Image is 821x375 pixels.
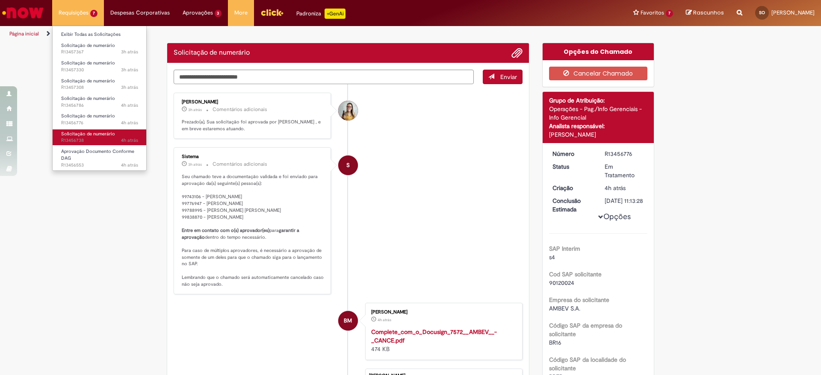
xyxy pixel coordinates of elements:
[549,245,580,252] b: SAP Interim
[546,184,599,192] dt: Criação
[53,94,147,110] a: Aberto R13456786 : Solicitação de numerário
[90,10,97,17] span: 7
[182,119,324,132] p: Prezado(a), Sua solicitação foi aprovada por [PERSON_NAME] , e em breve estaremos atuando.
[121,120,138,126] span: 4h atrás
[61,131,115,137] span: Solicitação de numerário
[61,137,138,144] span: R13456738
[121,102,138,108] span: 4h atrás
[61,102,138,109] span: R13456786
[188,107,202,112] span: 3h atrás
[500,73,517,81] span: Enviar
[549,67,648,80] button: Cancelar Chamado
[53,30,147,39] a: Exibir Todas as Solicitações
[543,43,654,60] div: Opções do Chamado
[61,42,115,49] span: Solicitação de numerário
[378,317,391,322] time: 28/08/2025 10:41:48
[605,196,644,205] div: [DATE] 11:13:28
[61,78,115,84] span: Solicitação de numerário
[121,102,138,108] time: 28/08/2025 10:44:22
[61,84,138,91] span: R13457308
[121,162,138,168] span: 4h atrás
[121,162,138,168] time: 28/08/2025 10:13:01
[549,253,555,261] span: s4
[549,105,648,122] div: Operações - Pag./Info Gerenciais - Info Gerencial
[546,196,599,214] dt: Conclusão Estimada
[53,59,147,74] a: Aberto R13457330 : Solicitação de numerário
[378,317,391,322] span: 4h atrás
[59,9,89,17] span: Requisições
[121,137,138,144] time: 28/08/2025 10:38:24
[296,9,346,19] div: Padroniza
[344,311,352,331] span: BM
[61,67,138,73] span: R13457330
[9,30,39,37] a: Página inicial
[61,49,138,56] span: R13457367
[6,26,541,42] ul: Trilhas de página
[605,184,626,192] time: 28/08/2025 10:41:55
[61,60,115,66] span: Solicitação de numerário
[549,130,648,139] div: [PERSON_NAME]
[771,9,815,16] span: [PERSON_NAME]
[121,84,138,91] time: 28/08/2025 11:43:20
[1,4,45,21] img: ServiceNow
[182,100,324,105] div: [PERSON_NAME]
[605,184,626,192] span: 4h atrás
[546,149,599,158] dt: Número
[693,9,724,17] span: Rascunhos
[549,279,574,287] span: 90120024
[174,70,474,84] textarea: Digite sua mensagem aqui...
[53,111,147,127] a: Aberto R13456776 : Solicitação de numerário
[605,162,644,179] div: Em Tratamento
[53,147,147,165] a: Aberto R13456553 : Aprovação Documento Conforme DAG
[53,129,147,145] a: Aberto R13456738 : Solicitação de numerário
[338,155,358,175] div: System
[61,113,115,119] span: Solicitação de numerário
[182,227,301,240] b: garantir a aprovação
[549,296,609,304] b: Empresa do solicitante
[371,328,497,344] a: Complete_com_o_Docusign_7572__AMBEV__-_CANCE.pdf
[549,270,602,278] b: Cod SAP solicitante
[338,311,358,331] div: Barbara MagrinRiveraFloriano
[338,101,358,120] div: Luciana Pinto De Castilho
[121,84,138,91] span: 3h atrás
[549,122,648,130] div: Analista responsável:
[121,137,138,144] span: 4h atrás
[213,161,267,168] small: Comentários adicionais
[605,184,644,192] div: 28/08/2025 10:41:55
[549,356,626,372] b: Código SAP da localidade do solicitante
[546,162,599,171] dt: Status
[61,162,138,169] span: R13456553
[183,9,213,17] span: Aprovações
[549,96,648,105] div: Grupo de Atribuição:
[53,41,147,57] a: Aberto R13457367 : Solicitação de numerário
[549,339,561,346] span: BR16
[234,9,248,17] span: More
[121,67,138,73] span: 3h atrás
[121,120,138,126] time: 28/08/2025 10:41:56
[483,70,523,84] button: Enviar
[61,148,134,161] span: Aprovação Documento Conforme DAG
[549,305,580,312] span: AMBEV S.A.
[182,227,269,234] b: Entre em contato com o(s) aprovador(es)
[686,9,724,17] a: Rascunhos
[174,49,250,57] h2: Solicitação de numerário Histórico de tíquete
[346,155,350,176] span: S
[182,154,324,159] div: Sistema
[121,49,138,55] span: 3h atrás
[110,9,170,17] span: Despesas Corporativas
[371,310,514,315] div: [PERSON_NAME]
[605,149,644,158] div: R13456776
[61,95,115,102] span: Solicitação de numerário
[188,162,202,167] time: 28/08/2025 11:02:37
[371,328,514,353] div: 474 KB
[188,107,202,112] time: 28/08/2025 11:34:04
[511,47,523,59] button: Adicionar anexos
[213,106,267,113] small: Comentários adicionais
[188,162,202,167] span: 3h atrás
[260,6,284,19] img: click_logo_yellow_360x200.png
[52,26,147,171] ul: Requisições
[53,76,147,92] a: Aberto R13457308 : Solicitação de numerário
[182,173,324,287] p: Seu chamado teve a documentação validada e foi enviado para aprovação da(s) seguinte(s) pessoa(s)...
[666,10,673,17] span: 7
